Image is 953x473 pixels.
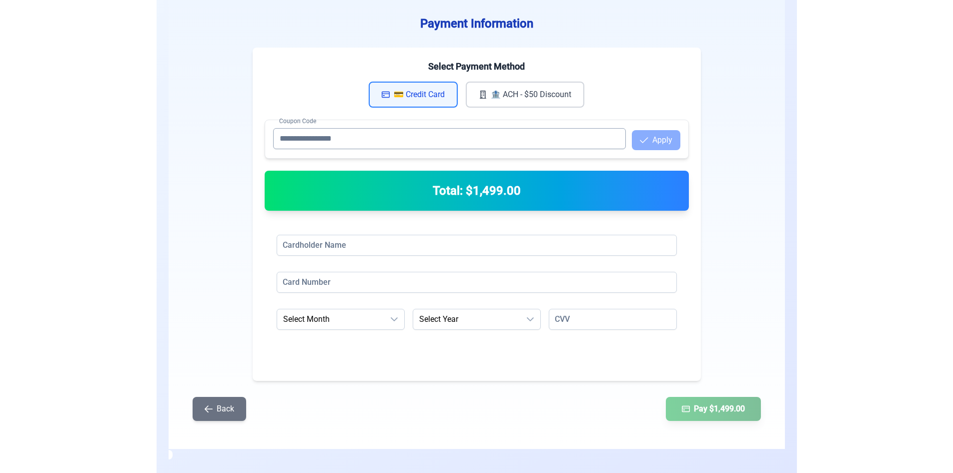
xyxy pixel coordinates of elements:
div: dropdown trigger [520,309,540,329]
button: Apply [632,130,680,150]
h2: Total: $1,499.00 [277,183,677,199]
span: Select Year [413,309,520,329]
button: 💳 Credit Card [369,82,458,108]
div: dropdown trigger [384,309,404,329]
button: Back [193,397,246,421]
h4: Select Payment Method [265,60,689,74]
button: 🏦 ACH - $50 Discount [466,82,584,108]
h3: Payment Information [185,16,769,32]
button: Pay $1,499.00 [666,397,761,421]
span: Select Month [277,309,384,329]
